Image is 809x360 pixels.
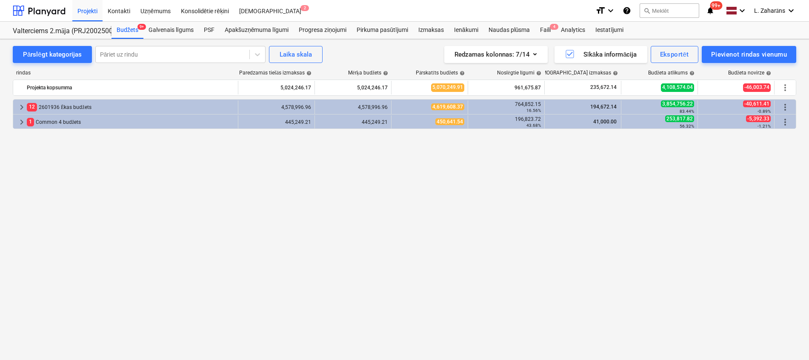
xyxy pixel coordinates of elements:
[13,70,239,76] div: rindas
[300,5,309,11] span: 2
[352,22,413,39] a: Pirkuma pasūtījumi
[472,101,541,113] div: 764,852.15
[472,116,541,128] div: 196,823.72
[458,71,465,76] span: help
[13,46,92,63] button: Pārslēgt kategorijas
[381,71,388,76] span: help
[294,22,352,39] a: Progresa ziņojumi
[280,49,312,60] div: Laika skala
[680,124,694,129] small: 56.32%
[17,102,27,112] span: keyboard_arrow_right
[318,104,388,110] div: 4,578,996.96
[497,70,541,76] div: Noslēgtie līgumi
[220,22,294,39] a: Apakšuzņēmuma līgumi
[758,124,771,129] small: -1.21%
[743,83,771,91] span: -46,003.74
[754,7,785,14] span: L. Zaharāns
[431,83,464,91] span: 5,070,249.91
[416,70,465,76] div: Pārskatīts budžets
[746,115,771,122] span: -5,392.33
[435,118,464,125] span: 450,641.54
[764,71,771,76] span: help
[318,119,388,125] div: 445,249.21
[590,22,629,39] a: Iestatījumi
[702,46,796,63] button: Pievienot rindas vienumu
[556,22,590,39] a: Analytics
[595,6,606,16] i: format_size
[526,123,541,128] small: 43.68%
[728,70,771,76] div: Budžeta novirze
[137,24,146,30] span: 9+
[348,70,388,76] div: Mērķa budžets
[643,7,650,14] span: search
[780,117,790,127] span: Vairāk darbību
[743,100,771,107] span: -40,611.41
[143,22,199,39] a: Galvenais līgums
[550,24,558,30] span: 4
[318,81,388,94] div: 5,024,246.17
[555,46,647,63] button: Sīkāka informācija
[623,6,631,16] i: Zināšanu pamats
[526,108,541,113] small: 16.56%
[688,71,695,76] span: help
[640,3,699,18] button: Meklēt
[305,71,312,76] span: help
[13,27,101,36] div: Valterciems 2.māja (PRJ2002500) - 2601936
[269,46,323,63] button: Laika skala
[661,83,694,91] span: 4,108,574.04
[449,22,483,39] a: Ienākumi
[239,70,312,76] div: Paredzamās tiešās izmaksas
[661,100,694,107] span: 3,854,756.22
[589,104,617,110] span: 194,672.14
[444,46,548,63] button: Redzamas kolonnas:7/14
[592,119,617,125] span: 41,000.00
[535,70,618,76] div: [DEMOGRAPHIC_DATA] izmaksas
[27,103,37,111] span: 12
[648,70,695,76] div: Budžeta atlikums
[413,22,449,39] a: Izmaksas
[535,71,541,76] span: help
[780,83,790,93] span: Vairāk darbību
[111,22,143,39] a: Budžets9+
[27,118,34,126] span: 1
[199,22,220,39] a: PSF
[737,6,747,16] i: keyboard_arrow_down
[710,1,722,10] span: 99+
[706,6,715,16] i: notifications
[535,22,556,39] a: Faili4
[111,22,143,39] div: Budžets
[565,49,637,60] div: Sīkāka informācija
[660,49,689,60] div: Eksportēt
[242,104,311,110] div: 4,578,996.96
[27,100,234,114] div: 2601936 Ēkas budžets
[242,81,311,94] div: 5,024,246.17
[766,319,809,360] iframe: Chat Widget
[472,81,541,94] div: 961,675.87
[483,22,535,39] a: Naudas plūsma
[455,49,537,60] div: Redzamas kolonnas : 7/14
[611,71,618,76] span: help
[589,84,617,91] span: 235,672.14
[786,6,796,16] i: keyboard_arrow_down
[431,103,464,110] span: 4,619,608.37
[780,102,790,112] span: Vairāk darbību
[27,81,234,94] div: Projekta kopsumma
[535,22,556,39] div: Faili
[23,49,82,60] div: Pārslēgt kategorijas
[17,117,27,127] span: keyboard_arrow_right
[242,119,311,125] div: 445,249.21
[606,6,616,16] i: keyboard_arrow_down
[711,49,787,60] div: Pievienot rindas vienumu
[758,109,771,114] small: -0.89%
[651,46,698,63] button: Eksportēt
